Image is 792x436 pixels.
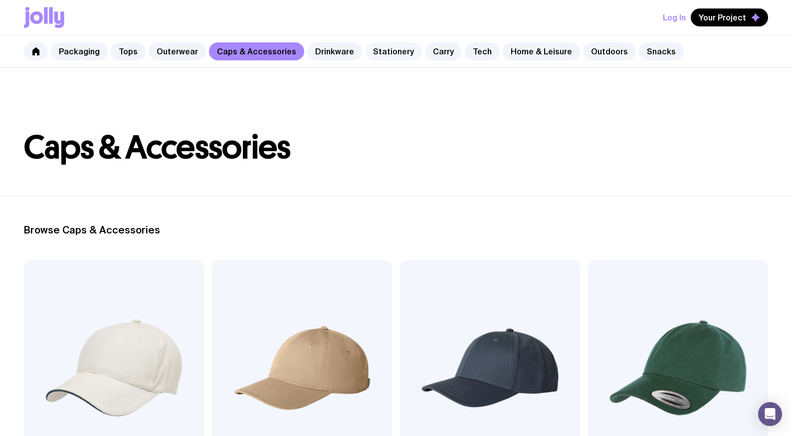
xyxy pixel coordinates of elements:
a: Outerwear [149,42,206,60]
a: Packaging [51,42,108,60]
a: Caps & Accessories [209,42,304,60]
a: Snacks [639,42,684,60]
button: Your Project [691,8,768,26]
span: Your Project [699,12,746,22]
h2: Browse Caps & Accessories [24,224,768,236]
button: Log In [663,8,686,26]
a: Tech [465,42,500,60]
h1: Caps & Accessories [24,132,768,164]
a: Stationery [365,42,422,60]
a: Home & Leisure [503,42,580,60]
a: Outdoors [583,42,636,60]
a: Tops [111,42,146,60]
div: Open Intercom Messenger [758,402,782,426]
a: Carry [425,42,462,60]
a: Drinkware [307,42,362,60]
